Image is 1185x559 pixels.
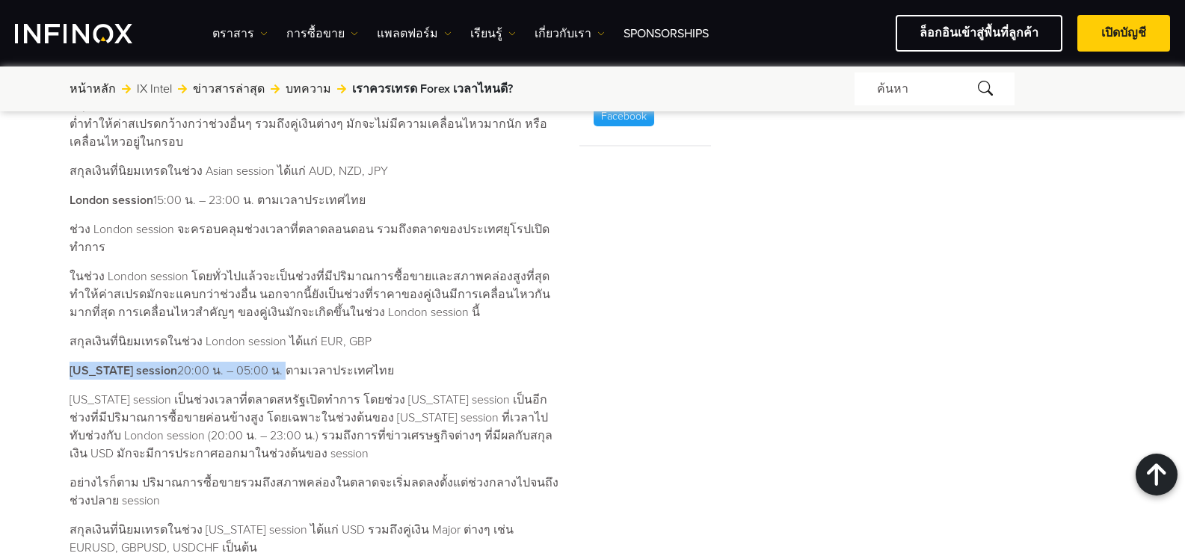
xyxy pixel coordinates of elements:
[1077,15,1170,52] a: เปิดบัญชี
[70,97,561,151] p: พฤติกรรมของตลาด Forex ในช่วง Asian session โดยทั่วไปแล้วจะเป็นช่วงที่สภาพคล่องค่อนข้างต่ำทำให้ค่า...
[137,80,172,98] a: IX Intel
[70,521,561,557] p: สกุลเงินที่นิยมเทรดในช่วง [US_STATE] session ได้แก่ USD รวมถึงคู่เงิน Major ต่างๆ เช่น EURUSD, GB...
[70,474,561,510] p: อย่างไรก็ตาม ปริมาณการซื้อขายรวมถึงสภาพคล่องในตลาดจะเริ่มลดลงตั้งแต่ช่วงกลางไปจนถึงช่วงปลาย session
[193,80,265,98] a: ข่าวสารล่าสุด
[286,25,358,43] a: การซื้อขาย
[212,25,268,43] a: ตราสาร
[470,25,516,43] a: เรียนรู้
[70,191,561,209] p: 15:00 น. – 23:00 น. ตามเวลาประเทศไทย
[70,220,561,256] p: ช่วง London session จะครอบคลุมช่วงเวลาที่ตลาดลอนดอน รวมถึงตลาดของประเทศยุโรปเปิดทำการ
[70,391,561,463] p: [US_STATE] session เป็นช่วงเวลาที่ตลาดสหรัฐเปิดทำการ โดยช่วง [US_STATE] session เป็นอีกช่วงที่มีป...
[535,25,605,43] a: เกี่ยวกับเรา
[594,106,654,126] p: Facebook
[15,24,167,43] a: INFINOX Logo
[624,25,709,43] a: Sponsorships
[178,84,187,93] img: arrow-right
[271,84,280,93] img: arrow-right
[896,15,1062,52] a: ล็อกอินเข้าสู่พื้นที่ลูกค้า
[70,268,561,321] p: ในช่วง London session โดยทั่วไปแล้วจะเป็นช่วงที่มีปริมาณการซื้อขายและสภาพคล่องสูงที่สุด ทำให้ค่าส...
[70,333,561,350] p: สกุลเงินที่นิยมเทรดในช่วง London session ได้แก่ EUR, GBP
[855,72,1015,105] div: ค้นหา
[70,362,561,380] p: 20:00 น. – 05:00 น. ตามเวลาประเทศไทย
[337,84,346,93] img: arrow-right
[70,193,153,208] strong: London session
[377,25,452,43] a: แพลตฟอร์ม
[70,363,177,378] strong: [US_STATE] session
[286,80,331,98] a: บทความ
[70,80,116,98] a: หน้าหลัก
[591,106,657,126] a: Facebook
[70,162,561,180] p: สกุลเงินที่นิยมเทรดในช่วง Asian session ได้แก่ AUD, NZD, JPY
[122,84,131,93] img: arrow-right
[352,80,513,98] span: เราควรเทรด Forex เวลาไหนดี?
